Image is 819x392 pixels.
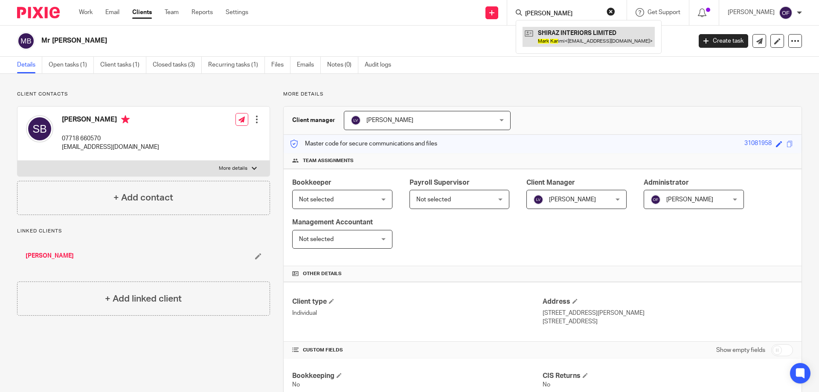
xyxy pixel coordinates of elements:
p: 07718 660570 [62,134,159,143]
span: Other details [303,270,342,277]
h4: Client type [292,297,543,306]
img: svg%3E [26,115,53,142]
p: Individual [292,309,543,317]
h4: CUSTOM FIELDS [292,347,543,354]
a: Recurring tasks (1) [208,57,265,73]
span: Payroll Supervisor [409,179,470,186]
a: Team [165,8,179,17]
a: Work [79,8,93,17]
a: Files [271,57,290,73]
span: [PERSON_NAME] [666,197,713,203]
h4: [PERSON_NAME] [62,115,159,126]
p: [EMAIL_ADDRESS][DOMAIN_NAME] [62,143,159,151]
p: More details [283,91,802,98]
h4: CIS Returns [543,372,793,380]
p: Linked clients [17,228,270,235]
h2: Mr [PERSON_NAME] [41,36,557,45]
img: Pixie [17,7,60,18]
a: Notes (0) [327,57,358,73]
img: svg%3E [17,32,35,50]
p: Client contacts [17,91,270,98]
p: [STREET_ADDRESS] [543,317,793,326]
span: No [292,382,300,388]
h3: Client manager [292,116,335,125]
h4: Bookkeeping [292,372,543,380]
p: Master code for secure communications and files [290,139,437,148]
span: Client Manager [526,179,575,186]
a: Open tasks (1) [49,57,94,73]
button: Clear [607,7,615,16]
span: Administrator [644,179,689,186]
span: Bookkeeper [292,179,331,186]
a: Clients [132,8,152,17]
img: svg%3E [533,195,543,205]
h4: + Add contact [113,191,173,204]
span: [PERSON_NAME] [549,197,596,203]
a: Audit logs [365,57,398,73]
img: svg%3E [651,195,661,205]
a: [PERSON_NAME] [26,252,74,260]
h4: Address [543,297,793,306]
span: No [543,382,550,388]
img: svg%3E [351,115,361,125]
span: Not selected [299,236,334,242]
p: More details [219,165,247,172]
a: Details [17,57,42,73]
a: Emails [297,57,321,73]
a: Email [105,8,119,17]
div: 31081958 [744,139,772,149]
a: Settings [226,8,248,17]
span: Not selected [416,197,451,203]
a: Create task [699,34,748,48]
p: [PERSON_NAME] [728,8,775,17]
i: Primary [121,115,130,124]
span: Not selected [299,197,334,203]
p: [STREET_ADDRESS][PERSON_NAME] [543,309,793,317]
span: Management Accountant [292,219,373,226]
span: Team assignments [303,157,354,164]
span: Get Support [648,9,680,15]
input: Search [524,10,601,18]
a: Closed tasks (3) [153,57,202,73]
img: svg%3E [779,6,793,20]
a: Client tasks (1) [100,57,146,73]
span: [PERSON_NAME] [366,117,413,123]
a: Reports [192,8,213,17]
h4: + Add linked client [105,292,182,305]
label: Show empty fields [716,346,765,354]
